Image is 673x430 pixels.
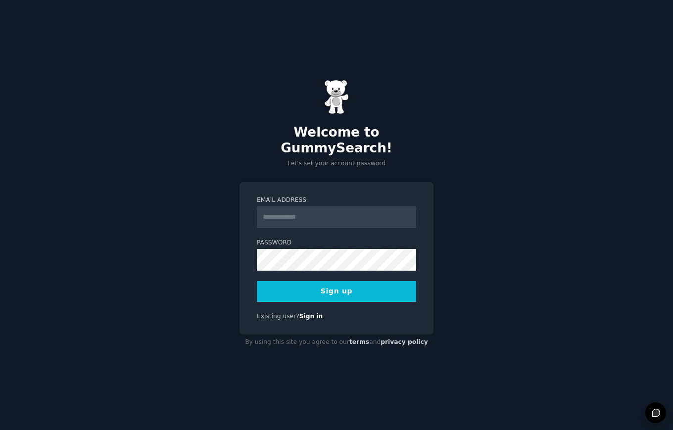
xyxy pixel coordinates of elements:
[240,159,433,168] p: Let's set your account password
[257,313,299,320] span: Existing user?
[240,334,433,350] div: By using this site you agree to our and
[257,281,416,302] button: Sign up
[349,338,369,345] a: terms
[257,196,416,205] label: Email Address
[324,80,349,114] img: Gummy Bear
[299,313,323,320] a: Sign in
[257,239,416,247] label: Password
[240,125,433,156] h2: Welcome to GummySearch!
[381,338,428,345] a: privacy policy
